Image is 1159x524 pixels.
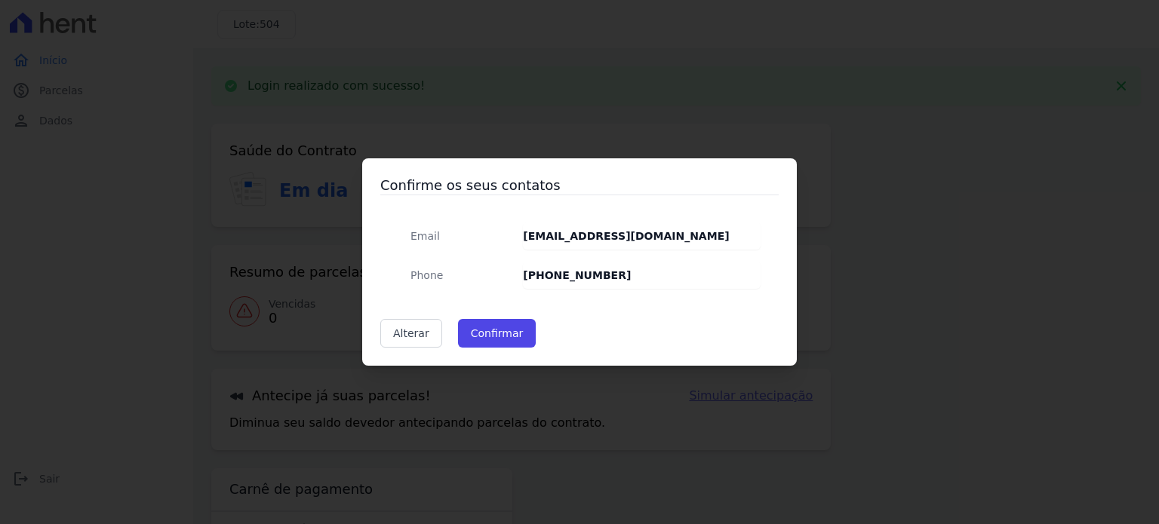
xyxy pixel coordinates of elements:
a: Alterar [380,319,442,348]
strong: [EMAIL_ADDRESS][DOMAIN_NAME] [523,230,729,242]
strong: [PHONE_NUMBER] [523,269,631,281]
h3: Confirme os seus contatos [380,176,779,195]
span: translation missing: pt-BR.public.contracts.modal.confirmation.email [410,230,440,242]
button: Confirmar [458,319,536,348]
span: translation missing: pt-BR.public.contracts.modal.confirmation.phone [410,269,443,281]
